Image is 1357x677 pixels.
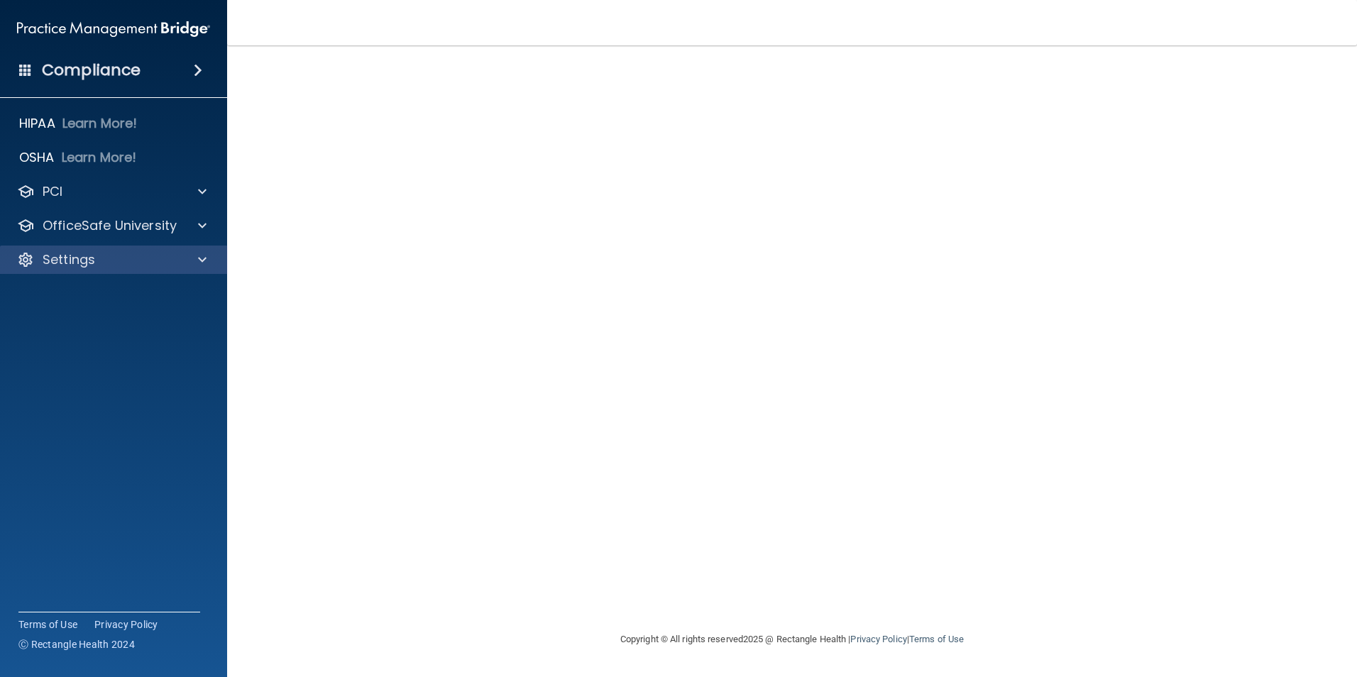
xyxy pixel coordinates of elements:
[43,217,177,234] p: OfficeSafe University
[19,115,55,132] p: HIPAA
[18,617,77,632] a: Terms of Use
[533,617,1051,662] div: Copyright © All rights reserved 2025 @ Rectangle Health | |
[17,217,207,234] a: OfficeSafe University
[43,183,62,200] p: PCI
[62,115,138,132] p: Learn More!
[43,251,95,268] p: Settings
[42,60,141,80] h4: Compliance
[17,15,210,43] img: PMB logo
[18,637,135,651] span: Ⓒ Rectangle Health 2024
[850,634,906,644] a: Privacy Policy
[94,617,158,632] a: Privacy Policy
[909,634,964,644] a: Terms of Use
[62,149,137,166] p: Learn More!
[19,149,55,166] p: OSHA
[17,183,207,200] a: PCI
[17,251,207,268] a: Settings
